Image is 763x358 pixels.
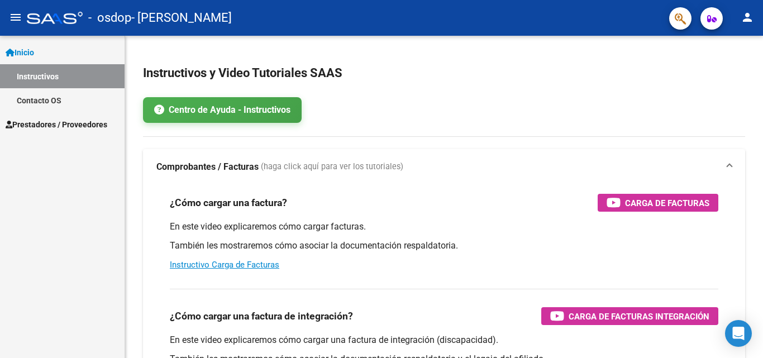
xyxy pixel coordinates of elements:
[170,195,287,211] h3: ¿Cómo cargar una factura?
[170,260,279,270] a: Instructivo Carga de Facturas
[170,240,718,252] p: También les mostraremos cómo asociar la documentación respaldatoria.
[9,11,22,24] mat-icon: menu
[261,161,403,173] span: (haga click aquí para ver los tutoriales)
[625,196,709,210] span: Carga de Facturas
[170,308,353,324] h3: ¿Cómo cargar una factura de integración?
[6,118,107,131] span: Prestadores / Proveedores
[156,161,259,173] strong: Comprobantes / Facturas
[741,11,754,24] mat-icon: person
[88,6,131,30] span: - osdop
[170,334,718,346] p: En este video explicaremos cómo cargar una factura de integración (discapacidad).
[131,6,232,30] span: - [PERSON_NAME]
[569,309,709,323] span: Carga de Facturas Integración
[541,307,718,325] button: Carga de Facturas Integración
[170,221,718,233] p: En este video explicaremos cómo cargar facturas.
[598,194,718,212] button: Carga de Facturas
[143,149,745,185] mat-expansion-panel-header: Comprobantes / Facturas (haga click aquí para ver los tutoriales)
[6,46,34,59] span: Inicio
[725,320,752,347] div: Open Intercom Messenger
[143,97,302,123] a: Centro de Ayuda - Instructivos
[143,63,745,84] h2: Instructivos y Video Tutoriales SAAS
